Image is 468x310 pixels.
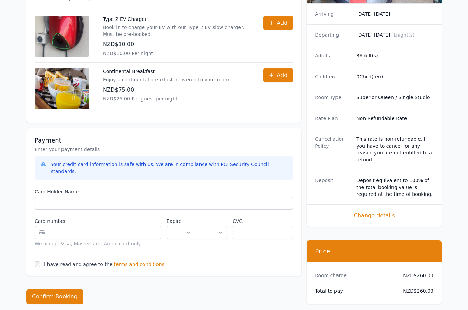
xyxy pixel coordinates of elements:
[103,68,231,75] p: Continental Breakfast
[315,136,351,163] dt: Cancellation Policy
[44,261,112,267] label: I have read and agree to the
[51,161,288,175] div: Your credit card information is safe with us. We are in compliance with PCI Security Council stan...
[315,115,351,122] dt: Rate Plan
[35,188,293,195] label: Card Holder Name
[167,218,195,225] label: Expire
[356,177,433,198] dd: Deposit equivalent to 100% of the total booking value is required at the time of booking.
[315,212,433,220] span: Change details
[315,73,351,80] dt: Children
[393,32,414,38] span: 1 night(s)
[398,287,433,294] dd: NZD$260.00
[315,52,351,59] dt: Adults
[103,24,250,38] p: Book in to charge your EV with our Type 2 EV slow charger. Must be pre-booked.
[263,68,293,82] button: Add
[315,247,433,255] h3: Price
[315,94,351,101] dt: Room Type
[103,50,250,57] p: NZD$10.00 Per night
[35,136,293,145] h3: Payment
[35,146,293,153] p: Enter your payment details
[103,40,250,49] p: NZD$10.00
[35,240,161,247] div: We accept Visa, Mastercard, Amex card only.
[26,289,83,304] button: Confirm Booking
[356,94,433,101] dd: Superior Queen / Single Studio
[103,16,250,23] p: Type 2 EV Charger
[356,52,433,59] dd: 3 Adult(s)
[114,261,164,268] span: terms and conditions
[35,218,161,225] label: Card number
[277,19,287,27] span: Add
[315,11,351,17] dt: Arriving
[356,31,433,38] dd: [DATE] [DATE]
[103,95,231,102] p: NZD$25.00 Per guest per night
[315,31,351,38] dt: Departing
[398,272,433,279] dd: NZD$260.00
[356,11,433,17] dd: [DATE] [DATE]
[195,218,227,225] label: .
[103,86,231,94] p: NZD$75.00
[233,218,293,225] label: CVC
[35,16,89,57] img: Type 2 EV Charger
[356,136,433,163] div: This rate is non-refundable. If you have to cancel for any reason you are not entitled to a refund.
[315,177,351,198] dt: Deposit
[103,76,231,83] p: Enjoy a continental breakfast delivered to your room.
[356,115,433,122] dd: Non Refundable Rate
[277,71,287,79] span: Add
[356,73,433,80] dd: 0 Child(ren)
[263,16,293,30] button: Add
[35,68,89,109] img: Continental Breakfast
[315,287,392,294] dt: Total to pay
[315,272,392,279] dt: Room charge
